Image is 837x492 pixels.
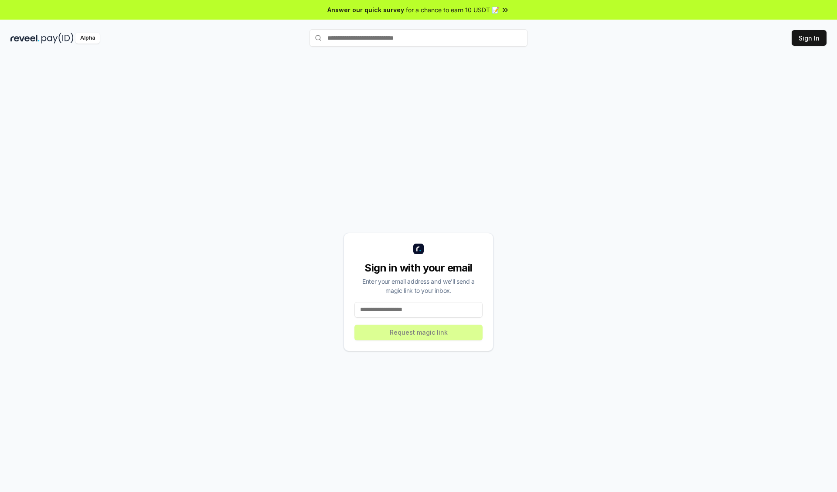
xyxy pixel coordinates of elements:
img: pay_id [41,33,74,44]
div: Sign in with your email [354,261,483,275]
button: Sign In [792,30,827,46]
span: for a chance to earn 10 USDT 📝 [406,5,499,14]
div: Alpha [75,33,100,44]
img: reveel_dark [10,33,40,44]
div: Enter your email address and we’ll send a magic link to your inbox. [354,277,483,295]
span: Answer our quick survey [327,5,404,14]
img: logo_small [413,244,424,254]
